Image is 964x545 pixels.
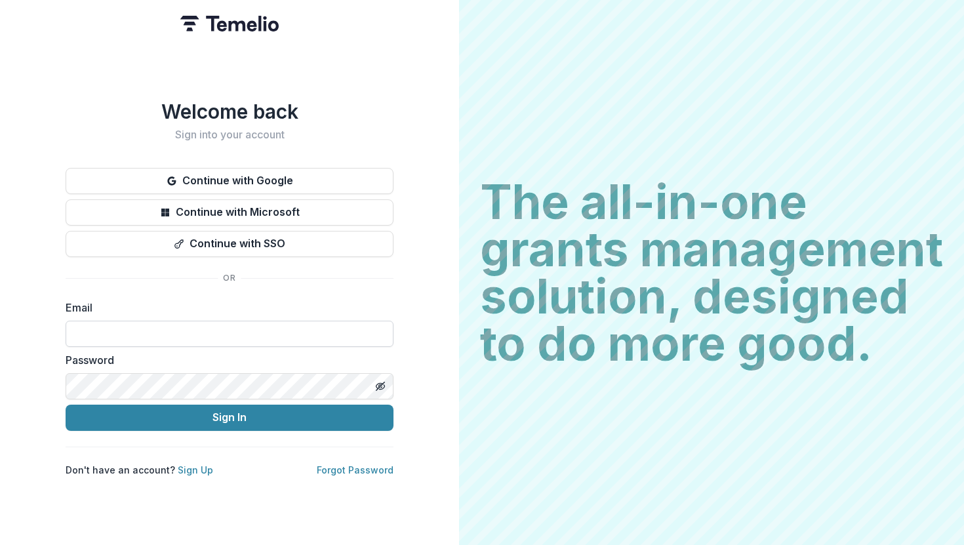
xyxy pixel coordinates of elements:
p: Don't have an account? [66,463,213,477]
label: Password [66,352,386,368]
button: Toggle password visibility [370,376,391,397]
label: Email [66,300,386,315]
a: Forgot Password [317,464,393,475]
img: Temelio [180,16,279,31]
button: Continue with SSO [66,231,393,257]
button: Sign In [66,405,393,431]
button: Continue with Google [66,168,393,194]
h1: Welcome back [66,100,393,123]
h2: Sign into your account [66,129,393,141]
button: Continue with Microsoft [66,199,393,226]
a: Sign Up [178,464,213,475]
